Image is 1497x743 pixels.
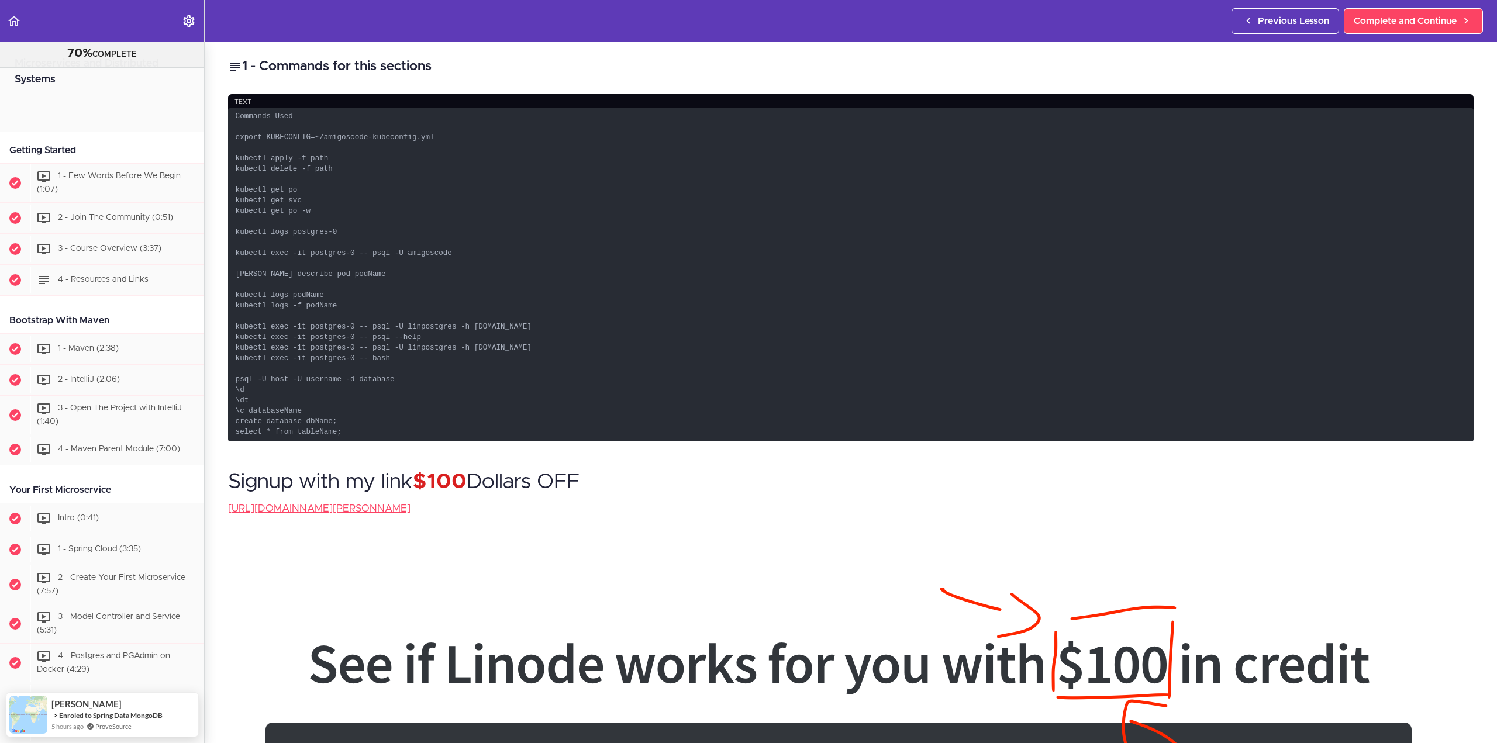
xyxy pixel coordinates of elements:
span: 70% [67,47,92,59]
h1: Signup with my link Dollars OFF [228,471,1474,494]
a: Enroled to Spring Data MongoDB [59,711,163,720]
span: 4 - Maven Parent Module (7:00) [58,445,180,454]
div: text [228,94,1474,110]
span: 4 - Resources and Links [58,275,149,284]
span: Complete and Continue [1354,14,1457,28]
span: 1 - Few Words Before We Begin (1:07) [37,172,181,193]
svg: Settings Menu [182,14,196,28]
span: 5 hours ago [51,721,84,731]
span: 3 - Course Overview (3:37) [58,244,161,253]
span: Previous Lesson [1258,14,1329,28]
img: provesource social proof notification image [9,696,47,734]
span: -> [51,711,58,720]
span: 1 - Maven (2:38) [58,344,119,353]
a: Previous Lesson [1232,8,1339,34]
span: 3 - Open The Project with IntelliJ (1:40) [37,404,182,426]
span: 4 - Postgres and PGAdmin on Docker (4:29) [37,652,170,673]
code: Commands Used export KUBECONFIG=~/amigoscode-kubeconfig.yml kubectl apply -f path kubectl delete ... [228,108,1474,441]
a: [URL][DOMAIN_NAME][PERSON_NAME] [228,503,411,513]
span: 2 - Create Your First Microservice (7:57) [37,574,185,596]
span: 1 - Spring Cloud (3:35) [58,545,141,554]
h2: 1 - Commands for this sections [228,57,1474,77]
span: Intro (0:41) [58,514,99,523]
span: [PERSON_NAME] [51,699,122,709]
span: 2 - Join The Community (0:51) [58,213,173,222]
iframe: chat widget [1424,670,1497,725]
strong: $100 [412,471,467,492]
svg: Back to course curriculum [7,14,21,28]
a: Complete and Continue [1344,8,1483,34]
div: COMPLETE [15,46,189,61]
span: 3 - Model Controller and Service (5:31) [37,613,180,634]
a: ProveSource [95,721,132,731]
span: 2 - IntelliJ (2:06) [58,375,120,383]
